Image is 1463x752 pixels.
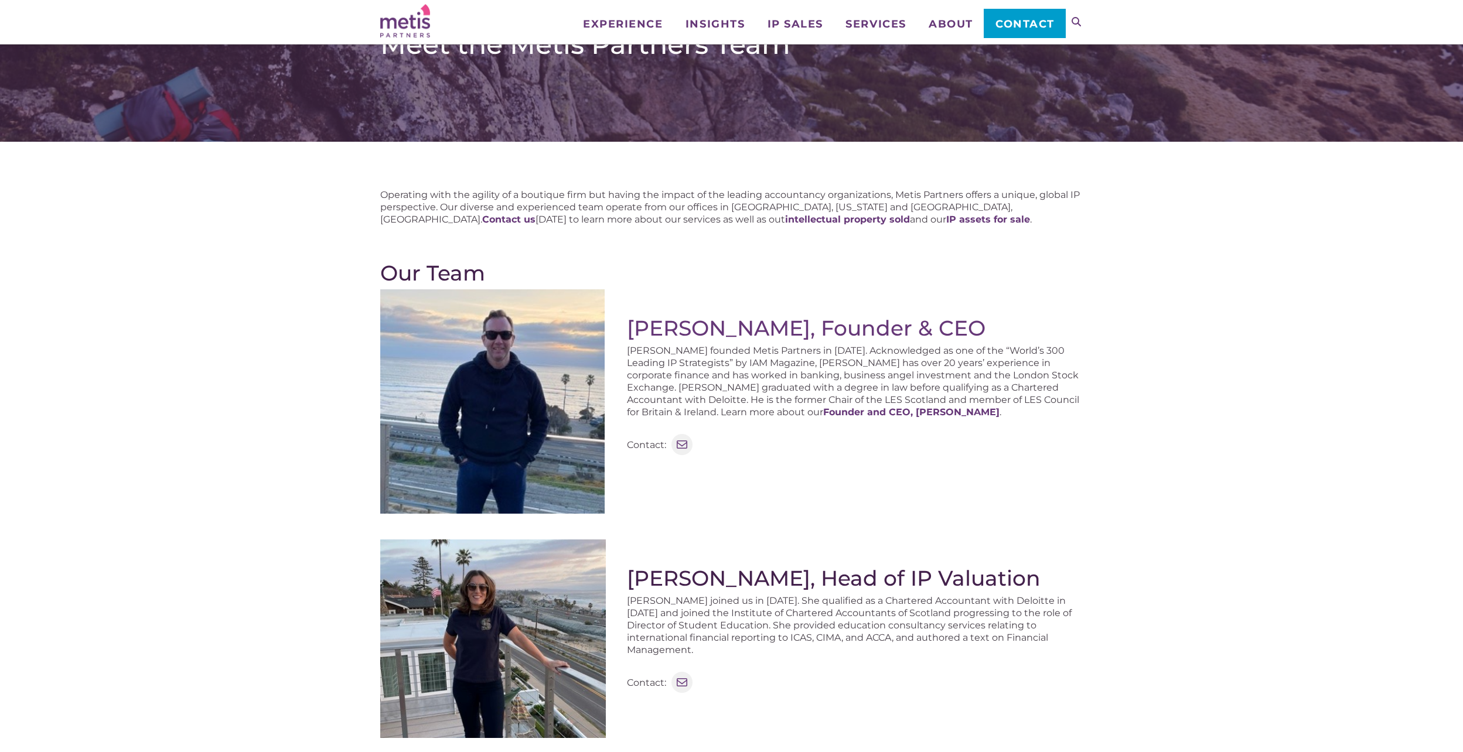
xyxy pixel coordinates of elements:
p: Contact: [627,676,666,689]
a: IP assets for sale [946,214,1030,225]
h2: [PERSON_NAME], Head of IP Valuation [627,566,1083,590]
span: Experience [583,19,663,29]
span: IP Sales [768,19,823,29]
h2: Our Team [380,261,1083,285]
a: intellectual property sold [785,214,910,225]
p: [PERSON_NAME] founded Metis Partners in [DATE]. Acknowledged as one of the “World’s 300 Leading I... [627,344,1083,418]
h1: Meet the Metis Partners Team [380,28,1083,61]
p: Operating with the agility of a boutique firm but having the impact of the leading accountancy or... [380,189,1083,225]
span: Services [845,19,906,29]
span: Insights [686,19,745,29]
p: [PERSON_NAME] joined us in [DATE]. She qualified as a Chartered Accountant with Deloitte in [DATE... [627,594,1083,656]
a: Contact [984,9,1065,38]
p: Contact: [627,439,666,451]
span: Contact [995,19,1055,29]
span: About [929,19,973,29]
img: Metis Partners [380,4,430,37]
a: [PERSON_NAME], Founder & CEO [627,315,985,341]
a: Founder and CEO, [PERSON_NAME] [823,406,1000,418]
a: Contact us [482,214,536,225]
